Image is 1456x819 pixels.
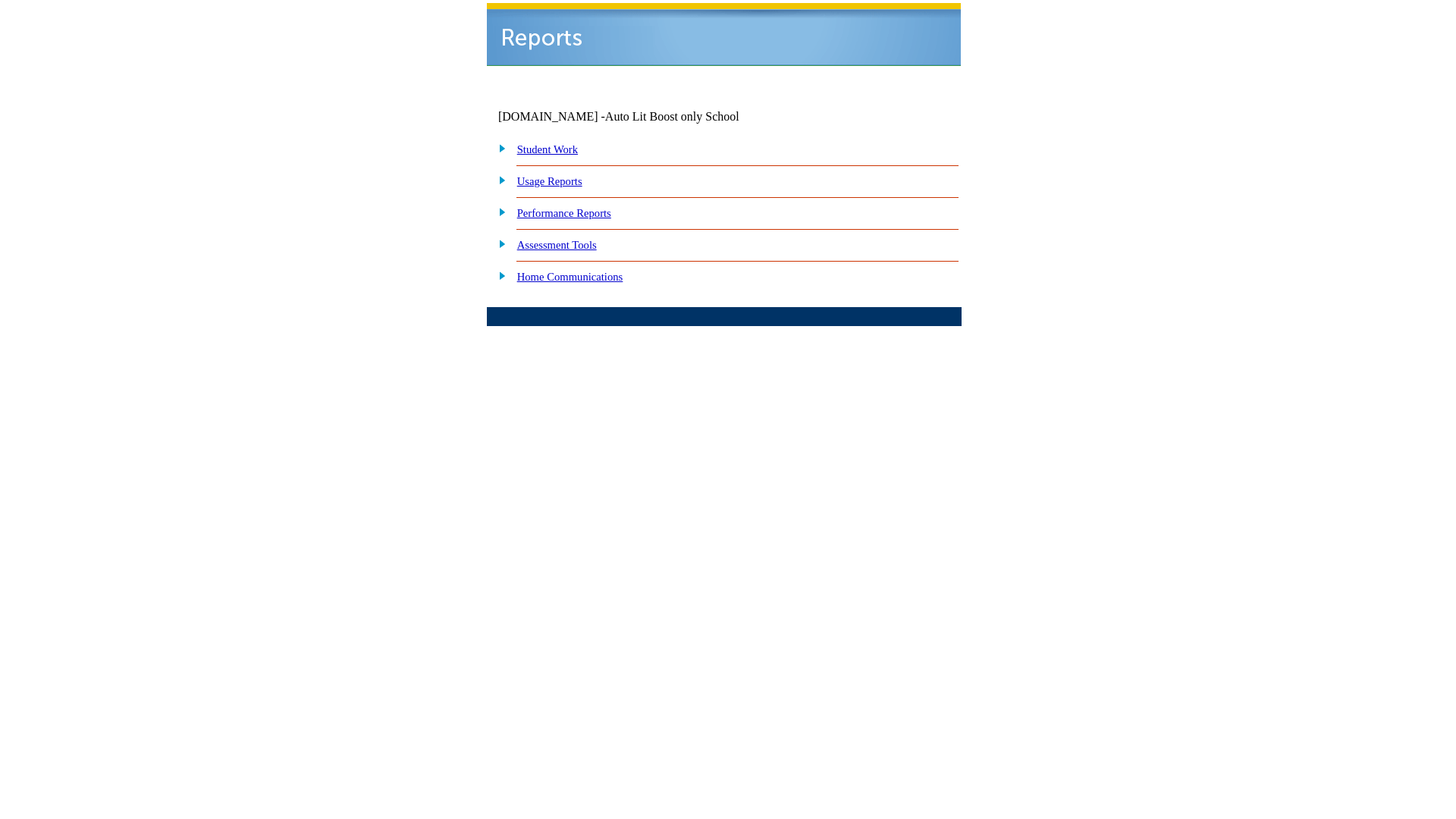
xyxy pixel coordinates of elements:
[491,205,507,218] img: plus.gif
[491,237,507,250] img: plus.gif
[517,239,597,251] a: Assessment Tools
[517,175,582,187] a: Usage Reports
[605,110,739,123] nobr: Auto Lit Boost only School
[517,143,578,155] a: Student Work
[487,3,961,66] img: header
[491,173,507,187] img: plus.gif
[491,141,507,155] img: plus.gif
[498,110,777,124] td: [DOMAIN_NAME] -
[517,271,623,283] a: Home Communications
[517,207,611,219] a: Performance Reports
[491,268,507,282] img: plus.gif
